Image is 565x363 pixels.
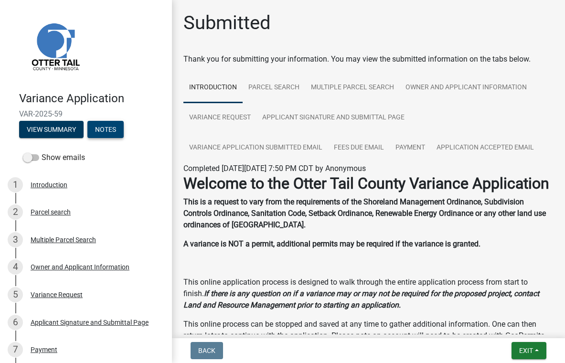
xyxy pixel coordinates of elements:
[31,181,67,188] div: Introduction
[31,209,71,215] div: Parcel search
[328,133,390,163] a: Fees Due Email
[31,346,57,353] div: Payment
[183,53,554,65] div: Thank you for submitting your information. You may view the submitted information on the tabs below.
[191,342,223,359] button: Back
[8,204,23,220] div: 2
[183,197,546,229] strong: This is a request to vary from the requirements of the Shoreland Management Ordinance, Subdivisio...
[183,11,271,34] h1: Submitted
[87,121,124,138] button: Notes
[519,347,533,354] span: Exit
[243,73,305,103] a: Parcel search
[183,277,554,311] p: This online application process is designed to walk through the entire application process from s...
[23,152,85,163] label: Show emails
[183,289,539,310] strong: If there is any question on if a variance may or may not be required for the proposed project, co...
[305,73,400,103] a: Multiple Parcel Search
[31,291,83,298] div: Variance Request
[512,342,546,359] button: Exit
[183,164,366,173] span: Completed [DATE][DATE] 7:50 PM CDT by Anonymous
[400,73,533,103] a: Owner and Applicant Information
[8,177,23,192] div: 1
[31,236,96,243] div: Multiple Parcel Search
[19,109,153,118] span: VAR-2025-59
[8,259,23,275] div: 4
[8,287,23,302] div: 5
[198,347,215,354] span: Back
[8,315,23,330] div: 6
[183,319,554,342] p: This online process can be stopped and saved at any time to gather additional information. One ca...
[8,342,23,357] div: 7
[183,133,328,163] a: Variance Application Submitted Email
[19,92,164,106] h4: Variance Application
[19,10,91,82] img: Otter Tail County, Minnesota
[431,133,540,163] a: Application Accepted Email
[256,103,410,133] a: Applicant Signature and Submittal Page
[183,103,256,133] a: Variance Request
[183,174,549,192] strong: Welcome to the Otter Tail County Variance Application
[31,264,129,270] div: Owner and Applicant Information
[183,73,243,103] a: Introduction
[183,239,480,248] strong: A variance is NOT a permit, additional permits may be required if the variance is granted.
[8,232,23,247] div: 3
[31,319,149,326] div: Applicant Signature and Submittal Page
[19,121,84,138] button: View Summary
[19,126,84,134] wm-modal-confirm: Summary
[390,133,431,163] a: Payment
[87,126,124,134] wm-modal-confirm: Notes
